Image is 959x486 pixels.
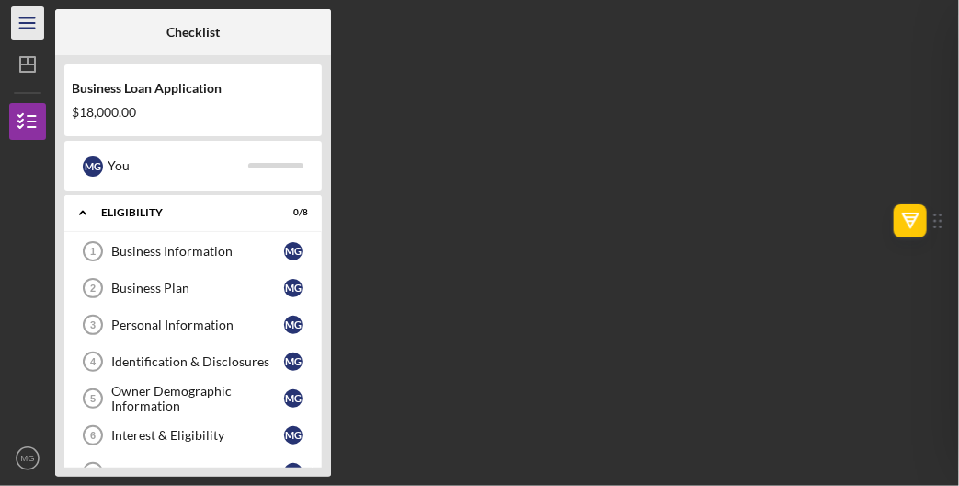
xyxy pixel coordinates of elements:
[111,428,284,443] div: Interest & Eligibility
[48,48,202,63] div: Domain: [DOMAIN_NAME]
[284,242,303,260] div: M G
[74,270,313,307] a: 2Business PlanMG
[83,156,103,177] div: M G
[51,29,90,44] div: v 4.0.25
[284,426,303,445] div: M G
[284,316,303,334] div: M G
[29,29,44,44] img: logo_orange.svg
[111,281,284,295] div: Business Plan
[90,393,96,404] tspan: 5
[74,417,313,454] a: 6Interest & EligibilityMG
[111,465,284,480] div: Project Cost Breakdown
[166,25,220,40] b: Checklist
[29,48,44,63] img: website_grey.svg
[50,107,64,121] img: tab_domain_overview_orange.svg
[90,283,96,294] tspan: 2
[203,109,310,121] div: Keywords by Traffic
[284,389,303,408] div: M G
[70,109,165,121] div: Domain Overview
[90,467,96,478] tspan: 7
[284,463,303,481] div: M G
[74,307,313,343] a: 3Personal InformationMG
[111,384,284,413] div: Owner Demographic Information
[183,107,198,121] img: tab_keywords_by_traffic_grey.svg
[20,454,34,464] text: MG
[101,207,262,218] div: Eligibility
[74,380,313,417] a: 5Owner Demographic InformationMG
[74,343,313,380] a: 4Identification & DisclosuresMG
[108,150,248,181] div: You
[90,430,96,441] tspan: 6
[275,207,308,218] div: 0 / 8
[111,354,284,369] div: Identification & Disclosures
[72,81,314,96] div: Business Loan Application
[111,318,284,332] div: Personal Information
[74,233,313,270] a: 1Business InformationMG
[284,353,303,371] div: M G
[90,356,97,367] tspan: 4
[90,246,96,257] tspan: 1
[90,319,96,330] tspan: 3
[9,440,46,477] button: MG
[72,105,314,120] div: $18,000.00
[111,244,284,259] div: Business Information
[284,279,303,297] div: M G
